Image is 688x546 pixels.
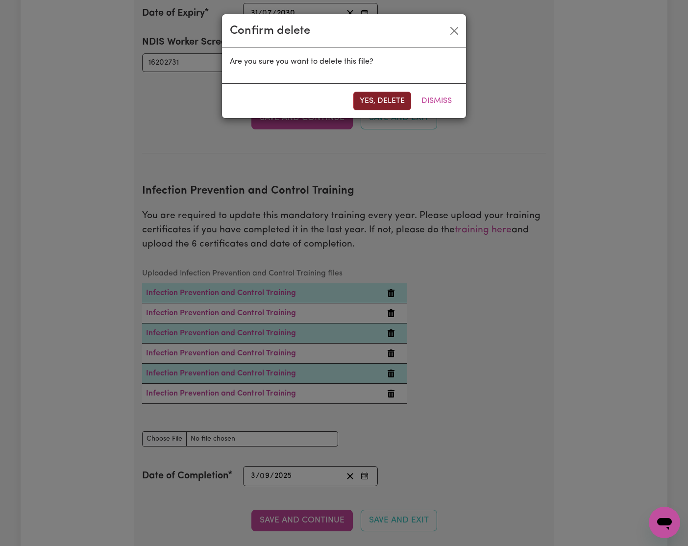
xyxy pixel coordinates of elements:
[230,56,458,68] p: Are you sure you want to delete this file?
[230,22,310,40] div: Confirm delete
[649,507,680,538] iframe: Button to launch messaging window, conversation in progress
[446,23,462,39] button: Close
[415,92,458,110] button: Dismiss
[353,92,411,110] button: Yes, delete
